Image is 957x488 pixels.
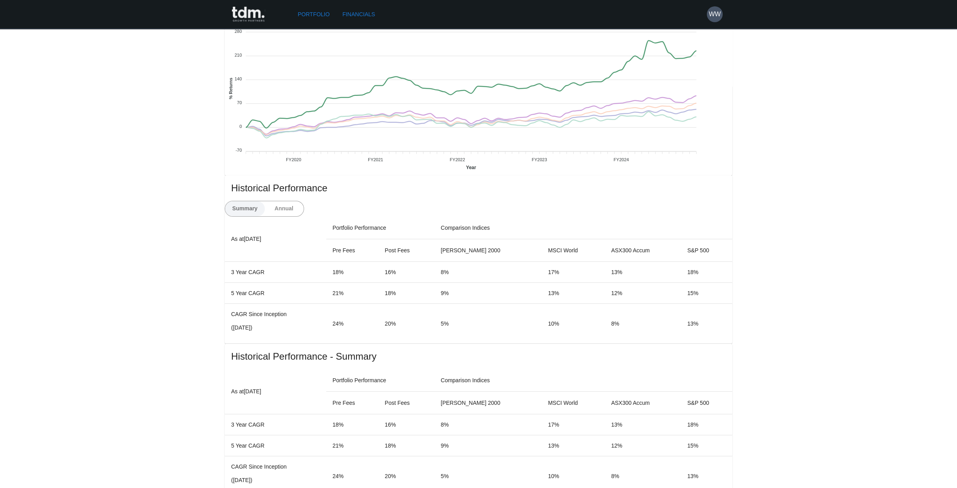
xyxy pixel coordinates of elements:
th: Post Fees [379,391,434,414]
span: Historical Performance [231,182,726,194]
td: 18% [379,282,434,303]
th: S&P 500 [681,391,732,414]
p: As at [DATE] [231,387,320,396]
td: 8% [434,261,542,282]
tspan: 210 [235,52,242,57]
tspan: FY2022 [450,157,465,162]
td: CAGR Since Inception [225,303,326,343]
tspan: FY2023 [532,157,547,162]
td: 8% [605,303,681,343]
td: 5 Year CAGR [225,435,326,456]
td: 13% [542,435,605,456]
td: 5% [434,303,542,343]
th: Pre Fees [326,391,379,414]
td: 15% [681,282,732,303]
p: As at [DATE] [231,234,320,244]
th: Post Fees [379,239,434,261]
th: ASX300 Accum [605,239,681,261]
tspan: FY2021 [368,157,383,162]
td: 18% [379,435,434,456]
td: 17% [542,261,605,282]
th: MSCI World [542,391,605,414]
td: 13% [681,303,732,343]
td: 12% [605,282,681,303]
td: 16% [379,414,434,435]
th: [PERSON_NAME] 2000 [434,391,542,414]
tspan: -70 [235,148,242,152]
th: Comparison Indices [434,217,732,239]
th: ASX300 Accum [605,391,681,414]
h6: WW [709,10,721,19]
th: Pre Fees [326,239,379,261]
td: 13% [542,282,605,303]
th: Portfolio Performance [326,217,434,239]
td: 10% [542,303,605,343]
p: ( [DATE] ) [231,324,320,332]
button: Annual [264,201,304,216]
tspan: 0 [239,124,242,129]
td: 15% [681,435,732,456]
td: 3 Year CAGR [225,414,326,435]
td: 24% [326,303,379,343]
th: Comparison Indices [434,369,732,392]
td: 5 Year CAGR [225,282,326,303]
tspan: FY2020 [286,157,301,162]
td: 9% [434,435,542,456]
tspan: 70 [237,100,242,105]
td: 18% [681,261,732,282]
tspan: FY2024 [614,157,629,162]
td: 21% [326,282,379,303]
td: 13% [605,414,681,435]
a: Portfolio [295,7,333,22]
text: % Returns [228,78,233,99]
td: 18% [326,414,379,435]
td: 18% [681,414,732,435]
p: ( [DATE] ) [231,476,320,484]
span: Historical Performance - Summary [231,350,726,363]
td: 9% [434,282,542,303]
td: 16% [379,261,434,282]
tspan: 140 [235,76,242,81]
td: 3 Year CAGR [225,261,326,282]
div: text alignment [225,201,304,217]
button: WW [707,6,723,22]
th: Portfolio Performance [326,369,434,392]
td: 21% [326,435,379,456]
td: 13% [605,261,681,282]
td: 18% [326,261,379,282]
a: Financials [339,7,378,22]
td: 17% [542,414,605,435]
td: 8% [434,414,542,435]
th: [PERSON_NAME] 2000 [434,239,542,261]
th: MSCI World [542,239,605,261]
th: S&P 500 [681,239,732,261]
tspan: 280 [235,29,242,33]
td: 20% [379,303,434,343]
text: Year [466,164,477,170]
td: 12% [605,435,681,456]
